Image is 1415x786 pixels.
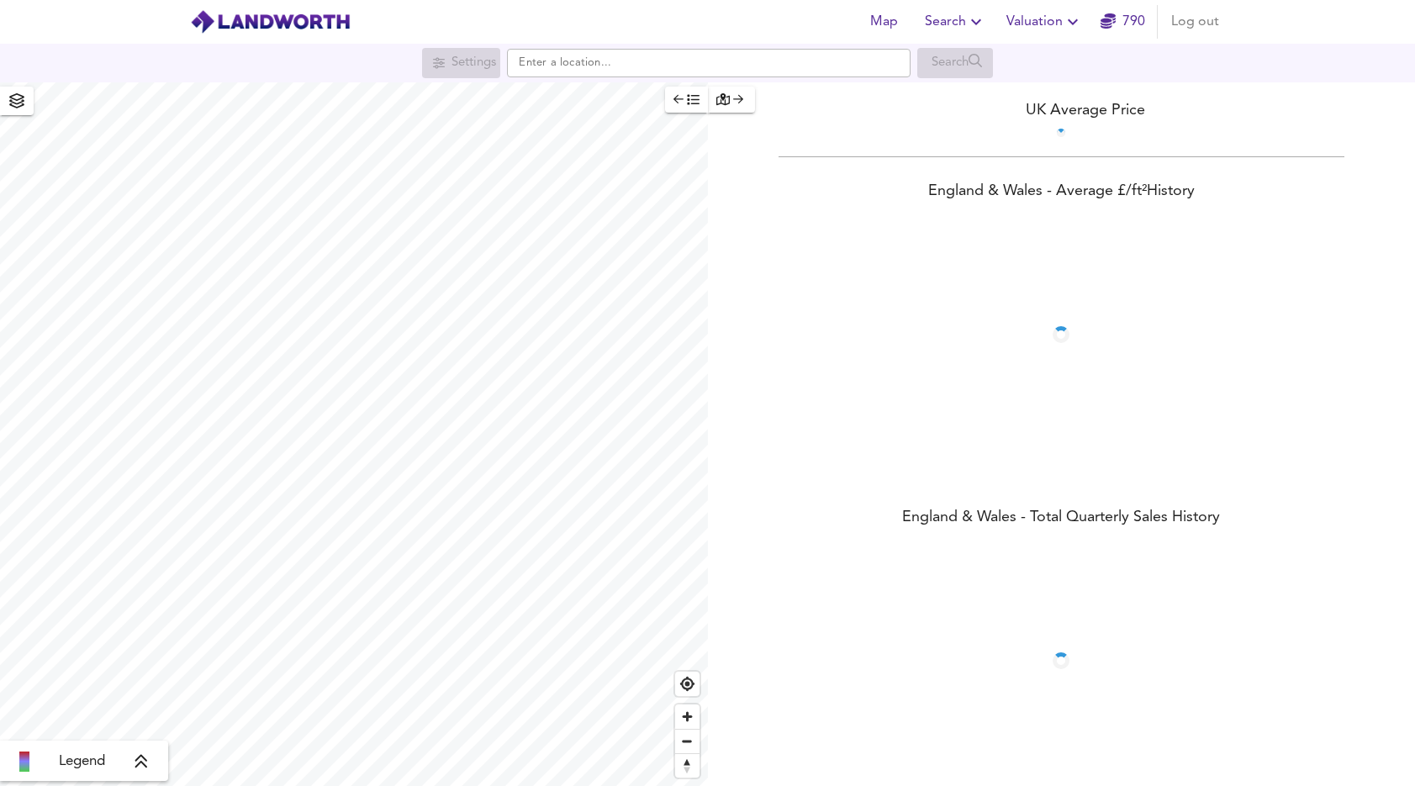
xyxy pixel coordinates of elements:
[190,9,351,34] img: logo
[675,754,700,778] span: Reset bearing to north
[918,5,993,39] button: Search
[925,10,986,34] span: Search
[1000,5,1090,39] button: Valuation
[675,672,700,696] button: Find my location
[675,704,700,729] button: Zoom in
[1164,5,1226,39] button: Log out
[1006,10,1083,34] span: Valuation
[675,753,700,778] button: Reset bearing to north
[1101,10,1145,34] a: 790
[59,752,105,772] span: Legend
[1096,5,1150,39] button: 790
[507,49,911,77] input: Enter a location...
[422,48,500,78] div: Search for a location first or explore the map
[675,730,700,753] span: Zoom out
[864,10,905,34] span: Map
[917,48,994,78] div: Search for a location first or explore the map
[675,729,700,753] button: Zoom out
[858,5,911,39] button: Map
[1171,10,1219,34] span: Log out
